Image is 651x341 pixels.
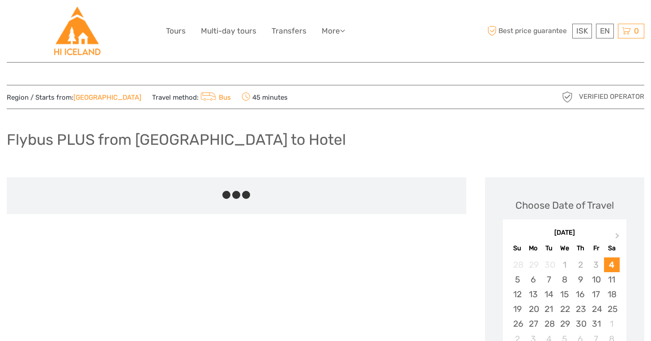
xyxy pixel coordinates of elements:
div: Choose Thursday, October 30th, 2025 [572,316,588,331]
div: Not available Monday, September 29th, 2025 [525,257,541,272]
div: Choose Date of Travel [515,198,614,212]
a: More [322,25,345,38]
span: Travel method: [152,91,231,103]
div: Choose Thursday, October 9th, 2025 [572,272,588,287]
div: Choose Saturday, October 18th, 2025 [604,287,620,302]
a: Tours [166,25,186,38]
div: Tu [541,242,557,254]
a: [GEOGRAPHIC_DATA] [73,93,141,101]
span: Region / Starts from: [7,93,141,102]
div: Choose Wednesday, October 29th, 2025 [557,316,572,331]
div: Choose Saturday, November 1st, 2025 [604,316,620,331]
div: We [557,242,572,254]
div: Choose Wednesday, October 8th, 2025 [557,272,572,287]
div: Choose Sunday, October 5th, 2025 [510,272,525,287]
span: 45 minutes [242,91,288,103]
h1: Flybus PLUS from [GEOGRAPHIC_DATA] to Hotel [7,131,346,149]
div: Choose Wednesday, October 22nd, 2025 [557,302,572,316]
div: Sa [604,242,620,254]
div: Choose Monday, October 20th, 2025 [525,302,541,316]
a: Transfers [272,25,306,38]
div: Choose Saturday, October 11th, 2025 [604,272,620,287]
span: Verified Operator [579,92,644,101]
div: Choose Tuesday, October 21st, 2025 [541,302,557,316]
div: [DATE] [503,228,626,238]
div: Choose Wednesday, October 15th, 2025 [557,287,572,302]
div: Fr [588,242,604,254]
div: Choose Saturday, October 25th, 2025 [604,302,620,316]
a: Bus [199,93,231,101]
div: Choose Monday, October 6th, 2025 [525,272,541,287]
span: ISK [576,26,588,35]
div: Choose Friday, October 31st, 2025 [588,316,604,331]
img: Hostelling International [53,7,102,55]
div: Su [510,242,525,254]
div: Th [572,242,588,254]
div: Choose Friday, October 17th, 2025 [588,287,604,302]
a: Multi-day tours [201,25,256,38]
div: Mo [525,242,541,254]
div: Choose Thursday, October 23rd, 2025 [572,302,588,316]
span: Best price guarantee [485,24,570,38]
div: Choose Tuesday, October 14th, 2025 [541,287,557,302]
div: Not available Wednesday, October 1st, 2025 [557,257,572,272]
div: Choose Sunday, October 12th, 2025 [510,287,525,302]
button: Next Month [611,231,625,245]
div: Not available Thursday, October 2nd, 2025 [572,257,588,272]
div: Choose Friday, October 10th, 2025 [588,272,604,287]
div: Choose Saturday, October 4th, 2025 [604,257,620,272]
div: Choose Tuesday, October 28th, 2025 [541,316,557,331]
div: Choose Thursday, October 16th, 2025 [572,287,588,302]
div: Choose Monday, October 13th, 2025 [525,287,541,302]
div: EN [596,24,614,38]
div: Not available Sunday, September 28th, 2025 [510,257,525,272]
img: verified_operator_grey_128.png [560,90,574,104]
div: Not available Tuesday, September 30th, 2025 [541,257,557,272]
div: Not available Friday, October 3rd, 2025 [588,257,604,272]
div: Choose Monday, October 27th, 2025 [525,316,541,331]
span: 0 [633,26,640,35]
div: Choose Sunday, October 26th, 2025 [510,316,525,331]
div: Choose Friday, October 24th, 2025 [588,302,604,316]
div: Choose Tuesday, October 7th, 2025 [541,272,557,287]
div: Choose Sunday, October 19th, 2025 [510,302,525,316]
